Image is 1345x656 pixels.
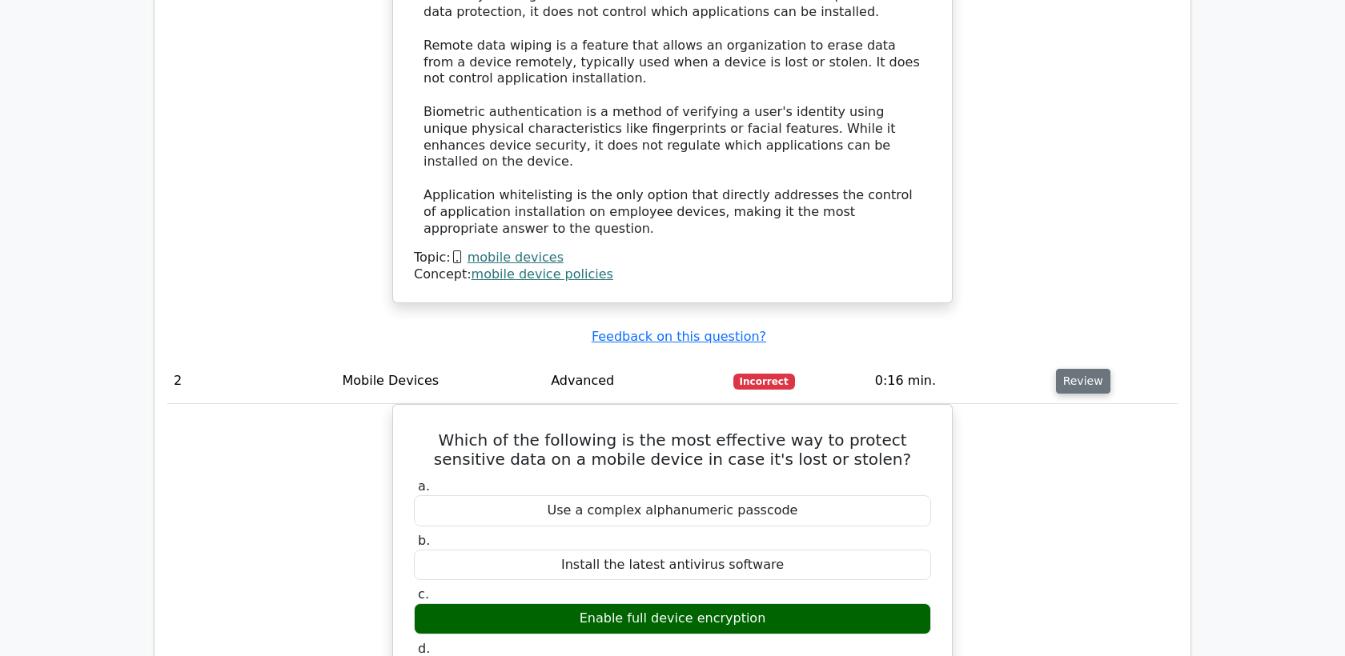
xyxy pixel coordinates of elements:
span: a. [418,478,430,494]
span: d. [418,641,430,656]
div: Concept: [414,266,931,283]
div: Topic: [414,250,931,266]
button: Review [1056,369,1110,394]
span: c. [418,586,429,602]
div: Install the latest antivirus software [414,550,931,581]
td: Advanced [544,358,727,404]
a: Feedback on this question? [592,329,766,344]
td: Mobile Devices [335,358,544,404]
span: Incorrect [733,374,795,390]
td: 2 [167,358,335,404]
a: mobile devices [468,250,564,265]
a: mobile device policies [472,266,613,282]
span: b. [418,533,430,548]
h5: Which of the following is the most effective way to protect sensitive data on a mobile device in ... [412,430,933,469]
td: 0:16 min. [869,358,1050,404]
div: Enable full device encryption [414,603,931,634]
div: Use a complex alphanumeric passcode [414,495,931,526]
